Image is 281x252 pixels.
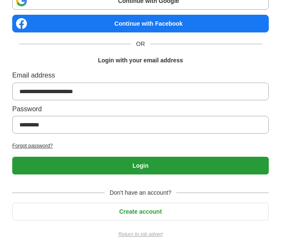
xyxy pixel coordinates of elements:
h1: Login with your email address [98,56,183,65]
a: Forgot password? [12,142,269,150]
a: Continue with Facebook [12,15,269,32]
a: Create account [12,208,269,215]
span: OR [131,39,150,48]
label: Password [12,104,269,115]
button: Create account [12,203,269,220]
span: Don't have an account? [105,188,177,197]
button: Login [12,157,269,174]
label: Email address [12,70,269,81]
a: Return to job advert [12,231,269,239]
